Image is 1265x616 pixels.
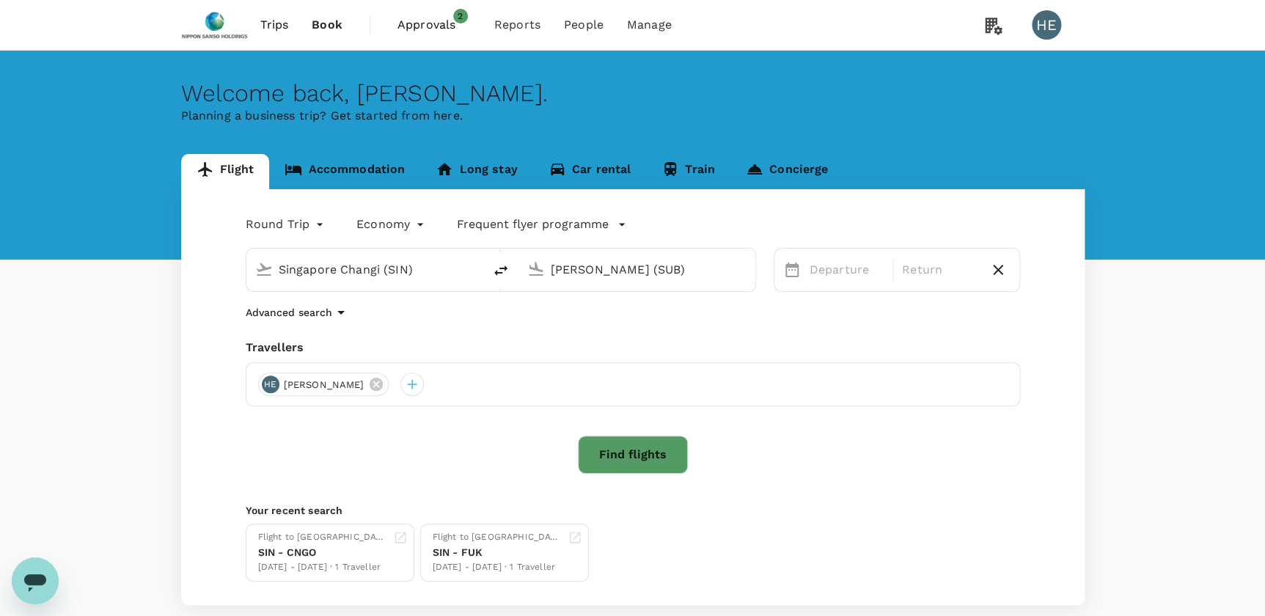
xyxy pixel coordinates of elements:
[453,9,468,23] span: 2
[433,560,562,575] div: [DATE] - [DATE] · 1 Traveller
[246,304,350,321] button: Advanced search
[181,154,270,189] a: Flight
[275,378,373,392] span: [PERSON_NAME]
[533,154,647,189] a: Car rental
[181,107,1085,125] p: Planning a business trip? Get started from here.
[246,213,328,236] div: Round Trip
[246,339,1020,356] div: Travellers
[902,261,977,279] p: Return
[258,373,389,396] div: HE[PERSON_NAME]
[246,503,1020,518] p: Your recent search
[1032,10,1061,40] div: HE
[262,375,279,393] div: HE
[269,154,420,189] a: Accommodation
[745,268,748,271] button: Open
[258,530,387,545] div: Flight to [GEOGRAPHIC_DATA]
[433,545,562,560] div: SIN - FUK
[483,253,518,288] button: delete
[356,213,428,236] div: Economy
[730,154,843,189] a: Concierge
[457,216,626,233] button: Frequent flyer programme
[279,258,452,281] input: Depart from
[258,560,387,575] div: [DATE] - [DATE] · 1 Traveller
[397,16,471,34] span: Approvals
[181,80,1085,107] div: Welcome back , [PERSON_NAME] .
[494,16,540,34] span: Reports
[646,154,730,189] a: Train
[181,9,249,41] img: Nippon Sanso Holdings Singapore Pte Ltd
[627,16,672,34] span: Manage
[433,530,562,545] div: Flight to [GEOGRAPHIC_DATA]
[420,154,532,189] a: Long stay
[564,16,604,34] span: People
[551,258,725,281] input: Going to
[258,545,387,560] div: SIN - CNGO
[260,16,288,34] span: Trips
[578,436,688,474] button: Find flights
[810,261,884,279] p: Departure
[312,16,342,34] span: Book
[457,216,609,233] p: Frequent flyer programme
[473,268,476,271] button: Open
[246,305,332,320] p: Advanced search
[12,557,59,604] iframe: Button to launch messaging window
